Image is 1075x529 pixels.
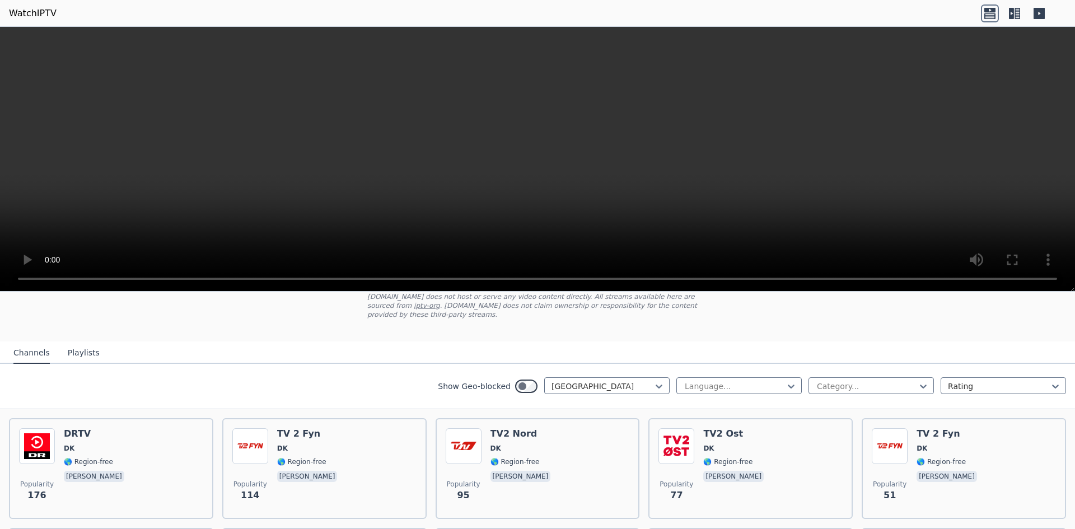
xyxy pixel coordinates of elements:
[241,489,259,502] span: 114
[872,428,908,464] img: TV 2 Fyn
[20,480,54,489] span: Popularity
[64,428,127,439] h6: DRTV
[277,444,288,453] span: DK
[658,428,694,464] img: TV2 Ost
[64,457,113,466] span: 🌎 Region-free
[68,343,100,364] button: Playlists
[660,480,693,489] span: Popularity
[232,428,268,464] img: TV 2 Fyn
[490,471,551,482] p: [PERSON_NAME]
[873,480,906,489] span: Popularity
[233,480,267,489] span: Popularity
[27,489,46,502] span: 176
[19,428,55,464] img: DRTV
[367,292,708,319] p: [DOMAIN_NAME] does not host or serve any video content directly. All streams available here are s...
[64,444,74,453] span: DK
[490,444,501,453] span: DK
[917,428,979,439] h6: TV 2 Fyn
[670,489,683,502] span: 77
[277,428,340,439] h6: TV 2 Fyn
[13,343,50,364] button: Channels
[447,480,480,489] span: Popularity
[414,302,440,310] a: iptv-org
[457,489,469,502] span: 95
[446,428,482,464] img: TV2 Nord
[917,471,977,482] p: [PERSON_NAME]
[703,471,764,482] p: [PERSON_NAME]
[917,444,927,453] span: DK
[438,381,511,392] label: Show Geo-blocked
[64,471,124,482] p: [PERSON_NAME]
[490,457,540,466] span: 🌎 Region-free
[9,7,57,20] a: WatchIPTV
[917,457,966,466] span: 🌎 Region-free
[703,444,714,453] span: DK
[277,471,338,482] p: [PERSON_NAME]
[703,428,766,439] h6: TV2 Ost
[703,457,752,466] span: 🌎 Region-free
[277,457,326,466] span: 🌎 Region-free
[884,489,896,502] span: 51
[490,428,553,439] h6: TV2 Nord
